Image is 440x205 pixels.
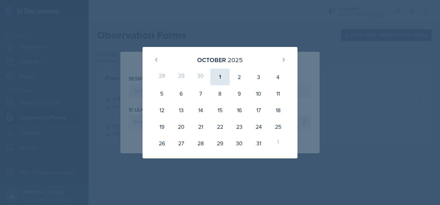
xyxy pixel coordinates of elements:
[230,69,249,85] div: 2
[230,102,249,118] div: 16
[152,102,172,118] div: 12
[152,118,172,135] div: 19
[191,85,210,102] div: 7
[210,85,230,102] div: 8
[197,55,226,65] div: October
[268,69,288,85] div: 4
[172,135,191,152] div: 27
[191,102,210,118] div: 14
[152,135,172,152] div: 26
[210,118,230,135] div: 22
[210,135,230,152] div: 29
[172,118,191,135] div: 20
[268,85,288,102] div: 11
[249,85,268,102] div: 10
[268,135,288,152] div: 1
[228,55,243,65] div: 2025
[230,135,249,152] div: 30
[249,69,268,85] div: 3
[230,118,249,135] div: 23
[172,85,191,102] div: 6
[249,118,268,135] div: 24
[268,102,288,118] div: 18
[152,85,172,102] div: 5
[249,102,268,118] div: 17
[249,135,268,152] div: 31
[210,69,230,85] div: 1
[191,118,210,135] div: 21
[152,69,172,85] div: 28
[172,102,191,118] div: 13
[172,69,191,85] div: 29
[191,69,210,85] div: 30
[230,85,249,102] div: 9
[210,102,230,118] div: 15
[268,118,288,135] div: 25
[191,135,210,152] div: 28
